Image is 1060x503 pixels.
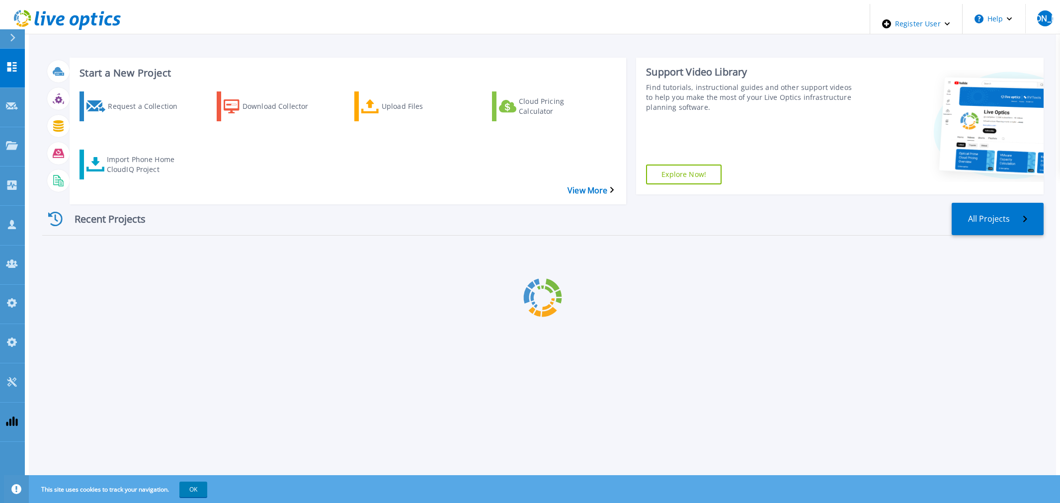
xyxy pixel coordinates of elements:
[492,91,612,121] a: Cloud Pricing Calculator
[31,482,207,497] span: This site uses cookies to track your navigation.
[108,94,187,119] div: Request a Collection
[646,66,855,79] div: Support Video Library
[80,68,613,79] h3: Start a New Project
[80,91,200,121] a: Request a Collection
[963,4,1025,34] button: Help
[354,91,475,121] a: Upload Files
[179,482,207,497] button: OK
[568,186,614,195] a: View More
[519,94,598,119] div: Cloud Pricing Calculator
[107,152,186,177] div: Import Phone Home CloudIQ Project
[646,83,855,112] div: Find tutorials, instructional guides and other support videos to help you make the most of your L...
[646,165,722,184] a: Explore Now!
[952,203,1044,235] a: All Projects
[217,91,337,121] a: Download Collector
[870,4,962,44] div: Register User
[42,207,162,231] div: Recent Projects
[382,94,461,119] div: Upload Files
[243,94,322,119] div: Download Collector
